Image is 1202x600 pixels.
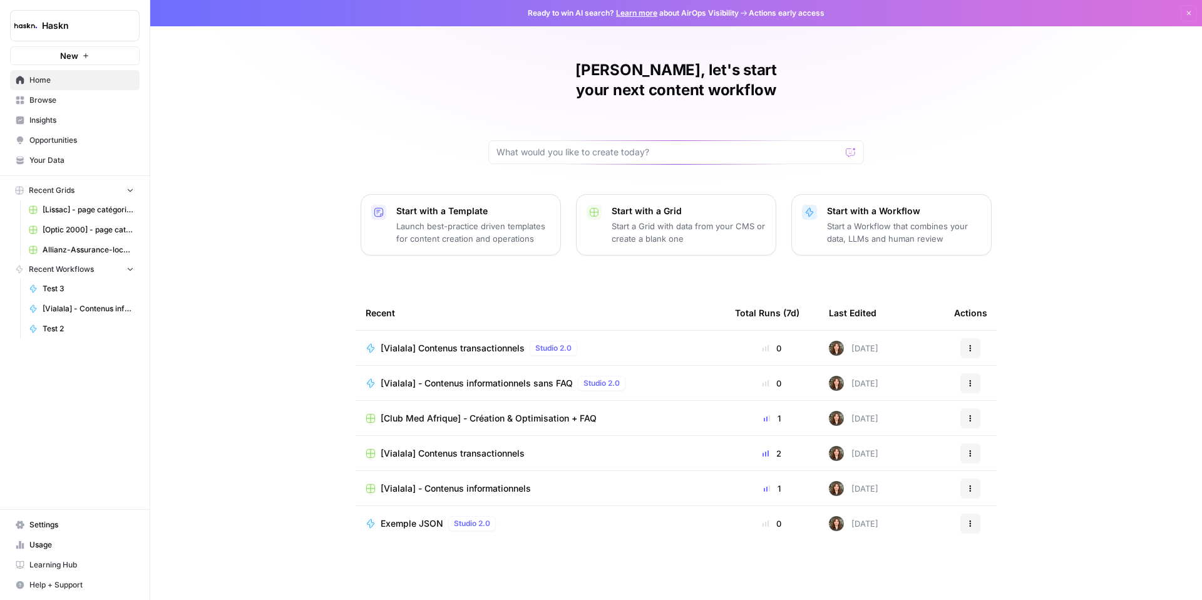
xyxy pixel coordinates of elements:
[396,205,550,217] p: Start with a Template
[10,46,140,65] button: New
[29,579,134,591] span: Help + Support
[396,220,550,245] p: Launch best-practice driven templates for content creation and operations
[735,482,809,495] div: 1
[829,341,878,356] div: [DATE]
[23,220,140,240] a: [Optic 2000] - page catégorie + article de blog
[10,10,140,41] button: Workspace: Haskn
[827,220,981,245] p: Start a Workflow that combines your data, LLMs and human review
[488,60,864,100] h1: [PERSON_NAME], let's start your next content workflow
[42,19,118,32] span: Haskn
[829,516,878,531] div: [DATE]
[361,194,561,256] button: Start with a TemplateLaunch best-practice driven templates for content creation and operations
[43,303,134,314] span: [Vialala] - Contenus informationnels sans FAQ
[10,555,140,575] a: Learning Hub
[829,296,876,330] div: Last Edited
[829,341,844,356] img: wbc4lf7e8no3nva14b2bd9f41fnh
[10,130,140,150] a: Opportunities
[43,204,134,215] span: [Lissac] - page catégorie - 300 à 800 mots
[576,194,776,256] button: Start with a GridStart a Grid with data from your CMS or create a blank one
[29,559,134,571] span: Learning Hub
[827,205,981,217] p: Start with a Workflow
[23,279,140,299] a: Test 3
[735,412,809,425] div: 1
[43,323,134,334] span: Test 2
[29,155,134,166] span: Your Data
[29,185,74,196] span: Recent Grids
[829,411,878,426] div: [DATE]
[10,70,140,90] a: Home
[381,342,525,354] span: [Vialala] Contenus transactionnels
[60,49,78,62] span: New
[381,412,597,425] span: [Club Med Afrique] - Création & Optimisation + FAQ
[735,342,809,354] div: 0
[366,447,715,460] a: [Vialala] Contenus transactionnels
[10,535,140,555] a: Usage
[14,14,37,37] img: Haskn Logo
[10,515,140,535] a: Settings
[43,283,134,294] span: Test 3
[10,150,140,170] a: Your Data
[829,516,844,531] img: wbc4lf7e8no3nva14b2bd9f41fnh
[381,447,525,460] span: [Vialala] Contenus transactionnels
[10,575,140,595] button: Help + Support
[366,376,715,391] a: [Vialala] - Contenus informationnels sans FAQStudio 2.0
[829,376,878,391] div: [DATE]
[829,446,844,461] img: wbc4lf7e8no3nva14b2bd9f41fnh
[23,240,140,260] a: Allianz-Assurance-local v2 Grid
[29,95,134,106] span: Browse
[23,319,140,339] a: Test 2
[535,343,572,354] span: Studio 2.0
[10,110,140,130] a: Insights
[23,299,140,319] a: [Vialala] - Contenus informationnels sans FAQ
[366,296,715,330] div: Recent
[454,518,490,529] span: Studio 2.0
[10,90,140,110] a: Browse
[612,205,766,217] p: Start with a Grid
[29,75,134,86] span: Home
[496,146,841,158] input: What would you like to create today?
[829,481,844,496] img: wbc4lf7e8no3nva14b2bd9f41fnh
[616,8,657,18] a: Learn more
[10,181,140,200] button: Recent Grids
[612,220,766,245] p: Start a Grid with data from your CMS or create a blank one
[10,260,140,279] button: Recent Workflows
[829,411,844,426] img: wbc4lf7e8no3nva14b2bd9f41fnh
[366,516,715,531] a: Exemple JSONStudio 2.0
[528,8,739,19] span: Ready to win AI search? about AirOps Visibility
[381,482,531,495] span: [Vialala] - Contenus informationnels
[829,481,878,496] div: [DATE]
[735,447,809,460] div: 2
[735,296,799,330] div: Total Runs (7d)
[381,377,573,390] span: [Vialala] - Contenus informationnels sans FAQ
[23,200,140,220] a: [Lissac] - page catégorie - 300 à 800 mots
[29,264,94,275] span: Recent Workflows
[43,244,134,256] span: Allianz-Assurance-local v2 Grid
[43,224,134,235] span: [Optic 2000] - page catégorie + article de blog
[749,8,824,19] span: Actions early access
[583,378,620,389] span: Studio 2.0
[829,376,844,391] img: wbc4lf7e8no3nva14b2bd9f41fnh
[735,517,809,530] div: 0
[366,341,715,356] a: [Vialala] Contenus transactionnelsStudio 2.0
[954,296,987,330] div: Actions
[29,519,134,530] span: Settings
[29,135,134,146] span: Opportunities
[366,412,715,425] a: [Club Med Afrique] - Création & Optimisation + FAQ
[381,517,443,530] span: Exemple JSON
[366,482,715,495] a: [Vialala] - Contenus informationnels
[29,115,134,126] span: Insights
[829,446,878,461] div: [DATE]
[791,194,992,256] button: Start with a WorkflowStart a Workflow that combines your data, LLMs and human review
[735,377,809,390] div: 0
[29,539,134,551] span: Usage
